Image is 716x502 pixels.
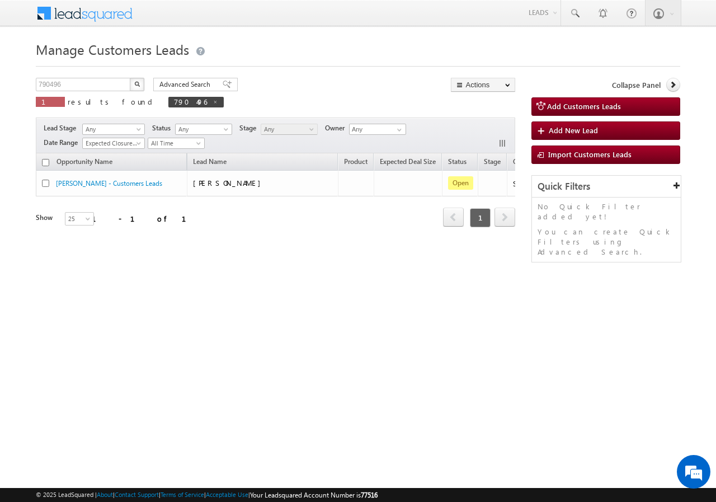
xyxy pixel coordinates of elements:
span: Import Customers Leads [548,149,632,159]
span: Manage Customers Leads [36,40,189,58]
span: [PERSON_NAME] [193,178,266,187]
span: Any [261,124,314,134]
span: Add New Lead [549,125,598,135]
span: Any [83,124,141,134]
a: next [494,209,515,227]
span: results found [68,97,157,106]
a: Contact Support [115,491,159,498]
span: Lead Stage [44,123,81,133]
span: 1 [470,208,491,227]
button: Actions [451,78,515,92]
span: Owner [513,157,533,166]
div: Quick Filters [532,176,681,198]
input: Type to Search [349,124,406,135]
a: 25 [65,212,94,226]
a: Any [261,124,318,135]
span: 25 [65,214,95,224]
span: Open [448,176,473,190]
a: Acceptable Use [206,491,248,498]
span: Add Customers Leads [547,101,621,111]
a: Any [175,124,232,135]
span: Opportunity Name [56,157,112,166]
div: Show [36,213,56,223]
a: [PERSON_NAME] - Customers Leads [56,179,162,187]
div: 1 - 1 of 1 [92,212,200,225]
input: Check all records [42,159,49,166]
a: About [97,491,113,498]
a: Terms of Service [161,491,204,498]
p: You can create Quick Filters using Advanced Search. [538,227,675,257]
span: 77516 [361,491,378,499]
span: Owner [325,123,349,133]
div: System [513,179,554,189]
a: Expected Closure Date [82,138,145,149]
a: Opportunity Name [51,156,118,170]
span: prev [443,208,464,227]
span: © 2025 LeadSquared | | | | | [36,490,378,500]
span: Expected Closure Date [83,138,141,148]
a: Show All Items [391,124,405,135]
span: Status [152,123,175,133]
span: Advanced Search [159,79,214,90]
a: prev [443,209,464,227]
span: Expected Deal Size [380,157,436,166]
span: 790496 [174,97,207,106]
span: Product [344,157,368,166]
p: No Quick Filter added yet! [538,201,675,222]
span: Lead Name [187,156,232,170]
span: Your Leadsquared Account Number is [250,491,378,499]
img: Search [134,81,140,87]
a: Status [442,156,472,170]
span: next [494,208,515,227]
a: Stage [478,156,506,170]
span: Stage [484,157,501,166]
span: All Time [148,138,201,148]
a: All Time [148,138,205,149]
span: 1 [41,97,59,106]
span: Date Range [44,138,82,148]
span: Any [176,124,229,134]
a: Expected Deal Size [374,156,441,170]
span: Collapse Panel [612,80,661,90]
a: Any [82,124,145,135]
span: Stage [239,123,261,133]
